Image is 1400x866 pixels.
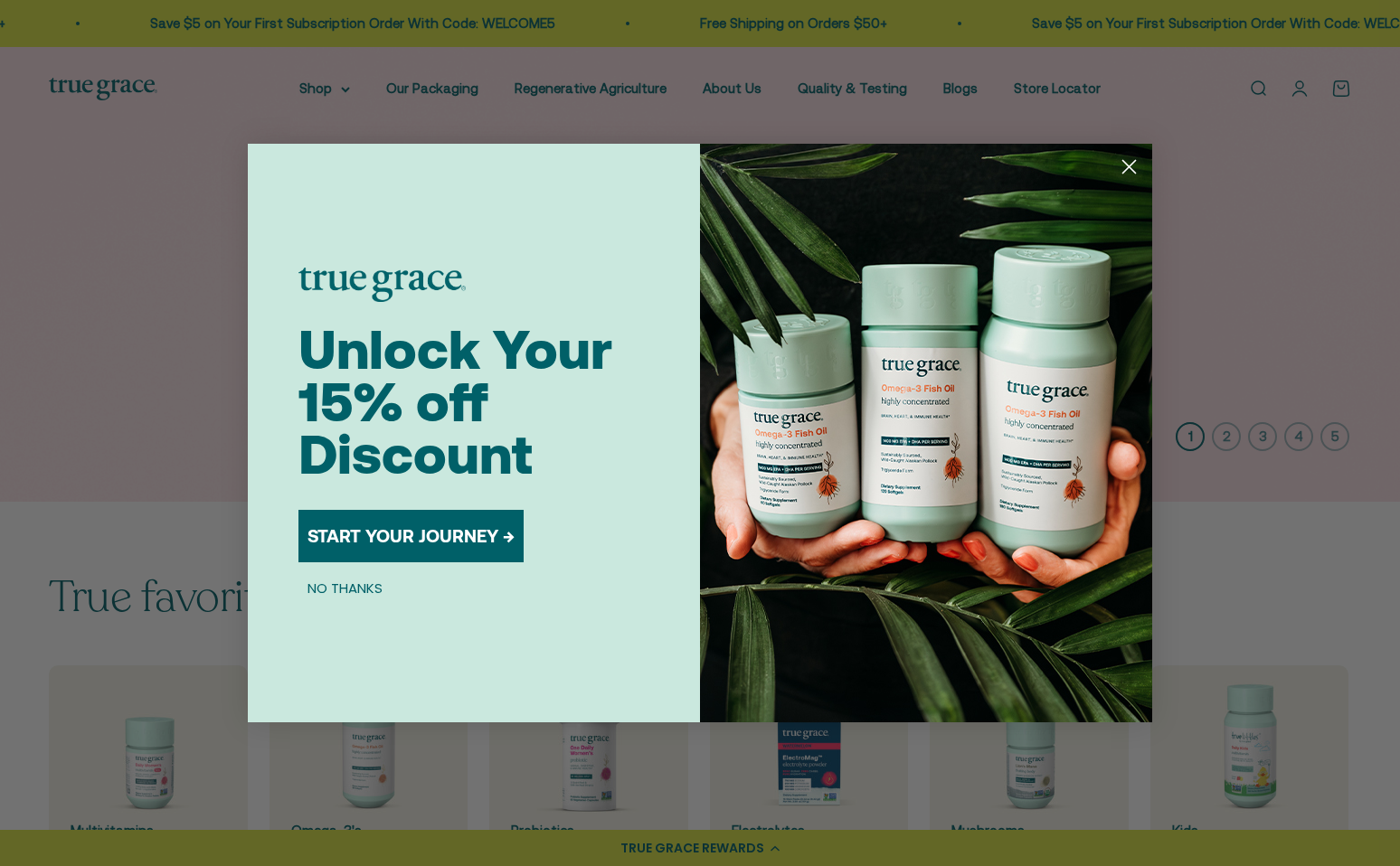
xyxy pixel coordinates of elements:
img: 098727d5-50f8-4f9b-9554-844bb8da1403.jpeg [700,144,1152,722]
span: Unlock Your 15% off Discount [298,318,612,485]
button: NO THANKS [298,577,392,598]
button: Close dialog [1113,151,1145,183]
img: logo placeholder [298,268,466,302]
button: START YOUR JOURNEY → [298,510,524,562]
